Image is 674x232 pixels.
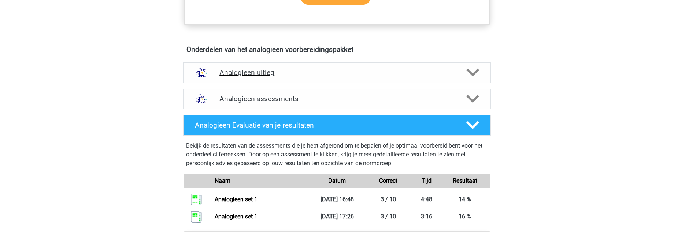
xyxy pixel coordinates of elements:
h4: Analogieen uitleg [219,68,455,77]
h4: Analogieen Evaluatie van je resultaten [195,121,455,129]
a: Analogieen set 1 [215,213,258,220]
a: Analogieen Evaluatie van je resultaten [180,115,494,136]
div: Datum [311,176,363,185]
h4: Analogieen assessments [219,95,455,103]
div: Tijd [414,176,440,185]
img: analogieen assessments [192,90,211,108]
h4: Onderdelen van het analogieen voorbereidingspakket [186,45,488,54]
p: Bekijk de resultaten van de assessments die je hebt afgerond om te bepalen of je optimaal voorber... [186,141,488,168]
div: Naam [209,176,311,185]
a: assessments Analogieen assessments [180,89,494,109]
img: analogieen uitleg [192,63,211,82]
a: Analogieen set 1 [215,196,258,203]
div: Resultaat [439,176,490,185]
a: uitleg Analogieen uitleg [180,62,494,83]
div: Correct [363,176,414,185]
